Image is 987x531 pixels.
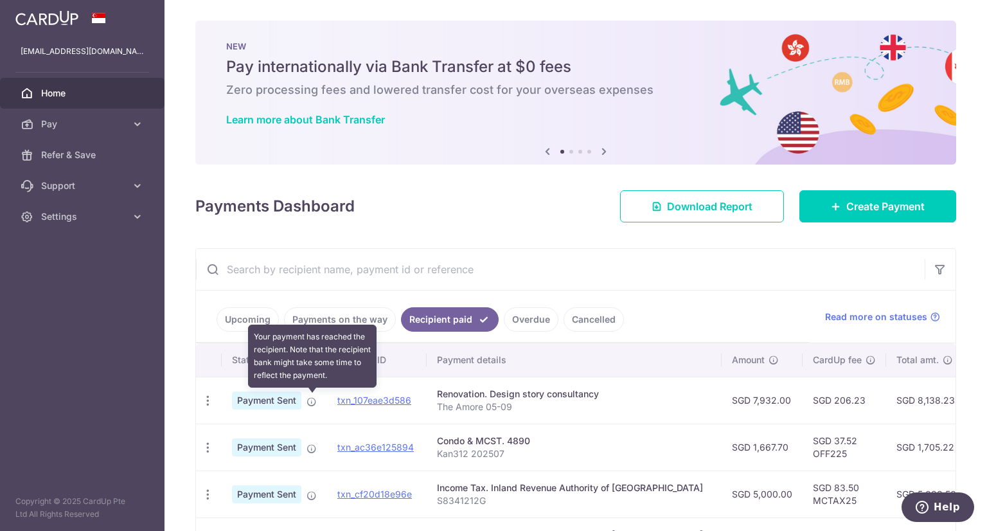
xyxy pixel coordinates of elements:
[825,310,927,323] span: Read more on statuses
[437,482,711,494] div: Income Tax. Inland Revenue Authority of [GEOGRAPHIC_DATA]
[195,195,355,218] h4: Payments Dashboard
[437,435,711,447] div: Condo & MCST. 4890
[217,307,279,332] a: Upcoming
[667,199,752,214] span: Download Report
[825,310,940,323] a: Read more on statuses
[902,492,974,525] iframe: Opens a widget where you can find more information
[226,82,925,98] h6: Zero processing fees and lowered transfer cost for your overseas expenses
[248,325,377,388] div: Your payment has reached the recipient. Note that the recipient bank might take some time to refl...
[226,41,925,51] p: NEW
[337,442,414,453] a: txn_ac36e125894
[437,388,711,401] div: Renovation. Design story consultancy
[327,343,427,377] th: Payment ID
[15,10,78,26] img: CardUp
[564,307,624,332] a: Cancelled
[21,45,144,58] p: [EMAIL_ADDRESS][DOMAIN_NAME]
[886,424,971,471] td: SGD 1,705.22
[504,307,558,332] a: Overdue
[232,485,301,503] span: Payment Sent
[886,377,971,424] td: SGD 8,138.23
[620,190,784,222] a: Download Report
[803,377,886,424] td: SGD 206.23
[722,424,803,471] td: SGD 1,667.70
[41,87,126,100] span: Home
[41,148,126,161] span: Refer & Save
[732,354,765,366] span: Amount
[896,354,939,366] span: Total amt.
[427,343,722,377] th: Payment details
[226,57,925,77] h5: Pay internationally via Bank Transfer at $0 fees
[284,307,396,332] a: Payments on the way
[803,471,886,517] td: SGD 83.50 MCTAX25
[196,249,925,290] input: Search by recipient name, payment id or reference
[722,377,803,424] td: SGD 7,932.00
[232,438,301,456] span: Payment Sent
[799,190,956,222] a: Create Payment
[41,118,126,130] span: Pay
[41,210,126,223] span: Settings
[41,179,126,192] span: Support
[232,354,260,366] span: Status
[813,354,862,366] span: CardUp fee
[886,471,971,517] td: SGD 5,083.50
[722,471,803,517] td: SGD 5,000.00
[195,21,956,165] img: Bank transfer banner
[437,447,711,460] p: Kan312 202507
[337,395,411,406] a: txn_107eae3d586
[846,199,925,214] span: Create Payment
[226,113,385,126] a: Learn more about Bank Transfer
[803,424,886,471] td: SGD 37.52 OFF225
[232,392,301,410] span: Payment Sent
[437,494,711,507] p: S8341212G
[337,489,412,500] a: txn_cf20d18e96e
[401,307,499,332] a: Recipient paid
[437,401,711,413] p: The Amore 05-09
